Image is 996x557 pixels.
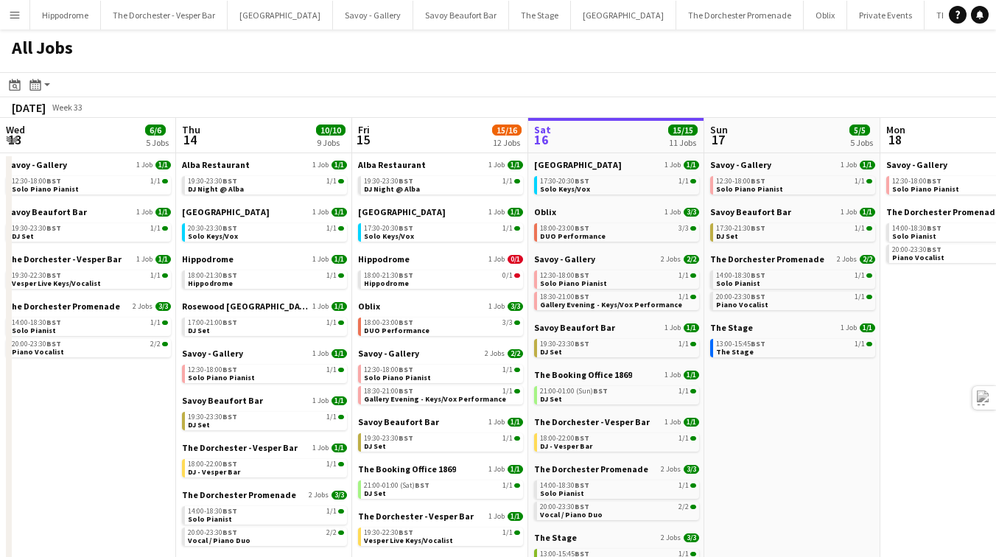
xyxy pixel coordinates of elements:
span: 12:30-18:00 [12,178,61,185]
span: 20:00-23:30 [892,246,941,253]
a: Savoy Beaufort Bar1 Job1/1 [534,322,699,333]
a: 19:30-23:30BST1/1DJ Night @ Alba [188,176,344,193]
span: 12:30-18:00 [716,178,765,185]
span: 1/1 [855,272,865,279]
span: 1/1 [684,323,699,332]
span: 1/1 [678,272,689,279]
span: Hippodrome [364,278,409,288]
span: 1 Job [488,161,505,169]
span: Solo Keys/Vox [364,231,414,241]
a: Hippodrome1 Job0/1 [358,253,523,265]
span: 1/1 [155,255,171,264]
span: The Stage [710,322,753,333]
span: 2 Jobs [133,302,152,311]
button: The Dorchester Promenade [676,1,804,29]
button: Oblix [804,1,847,29]
span: Goring Hotel [358,206,446,217]
span: BST [222,270,237,280]
span: Savoy - Gallery [534,253,595,265]
div: Savoy Beaufort Bar1 Job1/117:30-21:30BST1/1DJ Set [710,206,875,253]
span: 2 Jobs [837,255,857,264]
span: 19:30-23:30 [540,340,589,348]
span: BST [927,176,941,186]
a: [GEOGRAPHIC_DATA]1 Job1/1 [182,206,347,217]
span: 3/3 [690,226,696,231]
span: The Dorchester Promenade [6,301,120,312]
span: Alba Restaurant [358,159,426,170]
span: 1/1 [860,161,875,169]
span: Solo Keys/Vox [540,184,590,194]
span: The Dorchester - Vesper Bar [6,253,122,265]
a: 17:30-20:30BST1/1Solo Keys/Vox [364,223,520,240]
button: Savoy Beaufort Bar [413,1,509,29]
span: BST [751,270,765,280]
a: 18:00-21:30BST0/1Hippodrome [364,270,520,287]
span: 1 Job [664,161,681,169]
span: 1/1 [678,178,689,185]
span: 1/1 [690,342,696,346]
span: 1/1 [326,319,337,326]
a: 12:30-18:00BST1/1Solo Piano Pianist [188,365,344,382]
span: 18:00-21:30 [364,272,413,279]
span: 12:30-18:00 [188,366,237,374]
div: Savoy Beaufort Bar1 Job1/119:30-23:30BST1/1DJ Set [6,206,171,253]
span: BST [399,223,413,233]
span: 1/1 [332,302,347,311]
span: BST [399,176,413,186]
span: 1/1 [514,368,520,372]
div: Alba Restaurant1 Job1/119:30-23:30BST1/1DJ Night @ Alba [358,159,523,206]
span: 1/1 [866,179,872,183]
span: 1/1 [162,273,168,278]
span: 0/1 [502,272,513,279]
span: 18:30-21:00 [540,293,589,301]
button: Private Events [847,1,925,29]
span: DUO Performance [540,231,606,241]
span: BST [927,223,941,233]
span: DJ Set [188,326,210,335]
span: Savoy - Gallery [182,348,243,359]
a: 17:30-21:30BST1/1DJ Set [716,223,872,240]
div: [GEOGRAPHIC_DATA]1 Job1/117:30-20:30BST1/1Solo Keys/Vox [358,206,523,253]
span: BST [46,176,61,186]
span: 1/1 [332,349,347,358]
span: 1/1 [684,161,699,169]
span: 1/1 [690,273,696,278]
div: Hippodrome1 Job1/118:00-21:30BST1/1Hippodrome [182,253,347,301]
span: 1/1 [502,178,513,185]
span: 1 Job [664,371,681,379]
a: 18:00-21:30BST1/1Hippodrome [188,270,344,287]
span: Solo Keys/Vox [188,231,238,241]
a: The Booking Office 18691 Job1/1 [534,369,699,380]
span: 1 Job [664,323,681,332]
div: Savoy - Gallery1 Job1/112:30-18:00BST1/1Solo Piano Pianist [710,159,875,206]
span: 18:30-21:00 [364,388,413,395]
span: 19:30-23:30 [188,178,237,185]
span: BST [46,223,61,233]
span: 1/1 [332,161,347,169]
span: BST [593,386,608,396]
div: The Dorchester Promenade2 Jobs3/314:00-18:30BST1/1Solo Pianist20:00-23:30BST2/2Piano Vocalist [6,301,171,360]
span: 12:30-18:00 [540,272,589,279]
span: 1/1 [855,225,865,232]
span: Piano Vocalist [716,300,768,309]
span: 1 Job [488,302,505,311]
span: 14:00-18:30 [12,319,61,326]
span: DJ Set [12,231,34,241]
span: Hippodrome [182,253,234,265]
span: Piano Vocalist [892,253,944,262]
span: Vesper Live Keys/Vocalist [12,278,101,288]
span: 12:30-18:00 [892,178,941,185]
span: 1 Job [312,302,329,311]
span: DJ Night @ Alba [188,184,244,194]
a: 18:30-21:00BST1/1Gallery Evening - Keys/Vox Performance [364,386,520,403]
span: BST [575,292,589,301]
a: Savoy - Gallery1 Job1/1 [6,159,171,170]
span: BST [46,270,61,280]
span: DJ Set [540,347,562,357]
span: BST [751,292,765,301]
span: Gallery Evening - Keys/Vox Performance [540,300,682,309]
div: Savoy Beaufort Bar1 Job1/119:30-23:30BST1/1DJ Set [534,322,699,369]
span: 14:00-18:30 [716,272,765,279]
a: Oblix1 Job3/3 [534,206,699,217]
span: 1/1 [155,161,171,169]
